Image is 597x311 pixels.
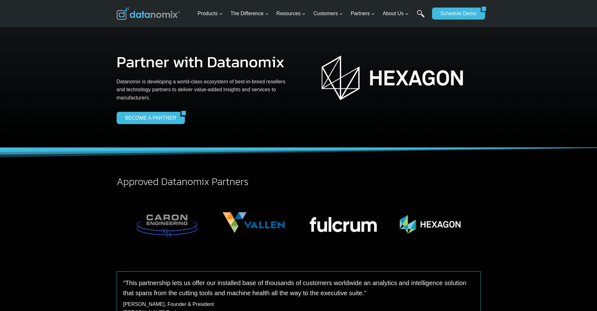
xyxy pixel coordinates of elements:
[386,193,474,252] img: Datanomix + Hexagon Manufacturing Intelligence
[123,193,474,252] div: Photo Gallery Carousel
[277,9,306,18] span: Resources
[230,9,269,18] span: The Difference
[351,9,375,18] span: Partners
[117,78,294,102] p: Datanomix is developing a world-class ecosystem of best-in-breed resellers and technology partner...
[211,193,299,252] div: 2 of 12
[383,9,409,18] span: About Us
[304,124,481,129] ul: Select a slide to show
[381,125,384,128] button: Go to slide 2
[117,54,294,70] h1: Partner with Datanomix
[396,125,399,128] button: Go to slide 5
[299,193,387,252] div: 3 of 12
[123,193,211,252] img: Datanomix + Caron Engineering
[195,3,429,24] nav: Primary Navigation
[406,125,409,128] button: Go to slide 7
[401,125,404,128] button: Go to slide 6
[432,8,481,20] a: Schedule Demo
[211,193,299,252] img: Datanomix + Vallen
[123,278,474,298] p: “This partnership lets us offer our installed base of thousands of customers worldwide an analyti...
[123,302,214,307] span: [PERSON_NAME], Founder & President
[117,7,180,20] img: Datanomix
[314,9,343,18] span: Customers
[386,125,389,128] button: Go to slide 3
[198,9,222,18] span: Products
[391,125,394,128] button: Go to slide 4
[117,176,481,187] h2: Approved Datanomix Partners
[321,54,463,102] img: Hexagon + Datanomix
[417,10,425,24] a: Search
[375,125,379,128] button: Go to slide 1
[117,112,180,124] a: BECOME A PARTNER
[299,193,387,252] img: Datanomix + Fulcrum
[304,47,481,121] div: 1 of 7
[123,193,211,252] div: 1 of 12
[386,193,474,252] div: 4 of 12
